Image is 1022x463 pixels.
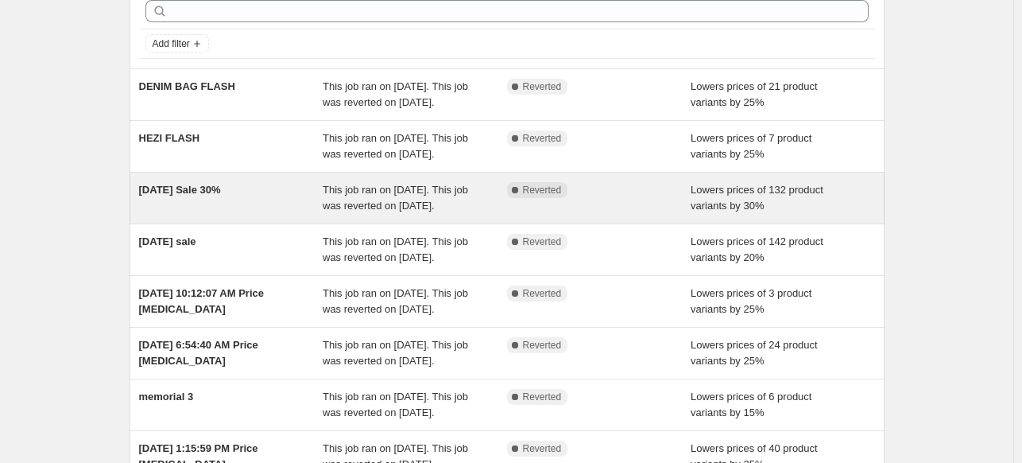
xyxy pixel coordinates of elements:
[323,235,468,263] span: This job ran on [DATE]. This job was reverted on [DATE].
[139,339,258,367] span: [DATE] 6:54:40 AM Price [MEDICAL_DATA]
[323,339,468,367] span: This job ran on [DATE]. This job was reverted on [DATE].
[323,287,468,315] span: This job ran on [DATE]. This job was reverted on [DATE].
[139,235,196,247] span: [DATE] sale
[323,80,468,108] span: This job ran on [DATE]. This job was reverted on [DATE].
[139,132,200,144] span: HEZI FLASH
[691,132,811,160] span: Lowers prices of 7 product variants by 25%
[139,80,235,92] span: DENIM BAG FLASH
[323,391,468,418] span: This job ran on [DATE]. This job was reverted on [DATE].
[145,34,209,53] button: Add filter
[691,235,823,263] span: Lowers prices of 142 product variants by 20%
[523,287,562,300] span: Reverted
[139,391,194,403] span: memorial 3
[523,442,562,455] span: Reverted
[523,132,562,145] span: Reverted
[139,184,221,196] span: [DATE] Sale 30%
[691,184,823,212] span: Lowers prices of 132 product variants by 30%
[523,184,562,196] span: Reverted
[153,37,190,50] span: Add filter
[523,339,562,352] span: Reverted
[323,132,468,160] span: This job ran on [DATE]. This job was reverted on [DATE].
[691,287,811,315] span: Lowers prices of 3 product variants by 25%
[691,80,818,108] span: Lowers prices of 21 product variants by 25%
[691,339,818,367] span: Lowers prices of 24 product variants by 25%
[523,235,562,248] span: Reverted
[323,184,468,212] span: This job ran on [DATE]. This job was reverted on [DATE].
[691,391,811,418] span: Lowers prices of 6 product variants by 15%
[523,80,562,93] span: Reverted
[139,287,265,315] span: [DATE] 10:12:07 AM Price [MEDICAL_DATA]
[523,391,562,403] span: Reverted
